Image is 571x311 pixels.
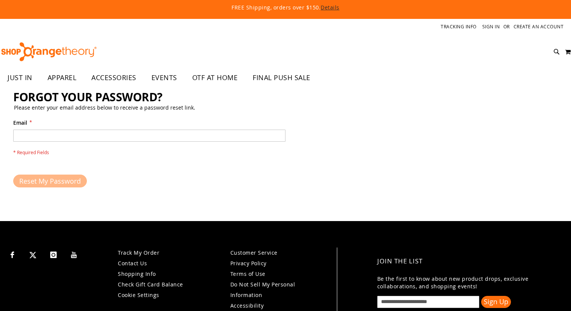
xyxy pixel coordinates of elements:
a: Create an Account [514,23,564,30]
a: Accessibility [230,302,264,309]
span: APPAREL [48,69,77,86]
h4: Join the List [377,251,556,271]
span: OTF AT HOME [192,69,238,86]
a: Do Not Sell My Personal Information [230,281,295,299]
a: Shopping Info [118,270,156,277]
a: APPAREL [40,69,84,87]
legend: Please enter your email address below to receive a password reset link. [13,104,196,111]
a: Visit our X page [26,248,40,261]
a: Tracking Info [441,23,477,30]
a: Visit our Instagram page [47,248,60,261]
img: Twitter [29,252,36,258]
a: Contact Us [118,260,147,267]
a: Track My Order [118,249,159,256]
a: Check Gift Card Balance [118,281,183,288]
span: * Required Fields [13,149,285,156]
a: Visit our Facebook page [6,248,19,261]
a: EVENTS [144,69,185,87]
p: FREE Shipping, orders over $150. [59,4,512,11]
span: Email [13,119,27,127]
a: Terms of Use [230,270,265,277]
span: JUST IN [8,69,32,86]
a: FINAL PUSH SALE [245,69,318,87]
a: OTF AT HOME [185,69,245,87]
a: Details [321,4,340,11]
span: Sign Up [484,297,508,306]
span: FINAL PUSH SALE [253,69,310,86]
a: Visit our Youtube page [68,248,81,261]
a: Privacy Policy [230,260,267,267]
a: ACCESSORIES [84,69,144,87]
a: Customer Service [230,249,278,256]
input: enter email [377,296,479,308]
a: Sign In [482,23,500,30]
span: ACCESSORIES [91,69,136,86]
span: EVENTS [151,69,177,86]
button: Sign Up [481,296,511,308]
p: Be the first to know about new product drops, exclusive collaborations, and shopping events! [377,275,556,290]
span: Forgot Your Password? [13,89,162,105]
a: Cookie Settings [118,291,159,299]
